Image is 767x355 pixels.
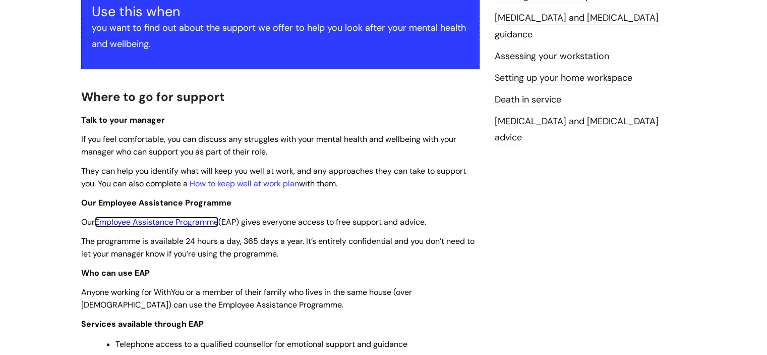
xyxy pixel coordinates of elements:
[81,115,165,125] span: Talk to your manager
[495,93,561,107] a: Death in service
[95,217,218,227] a: Employee Assistance Programme
[495,72,632,85] a: Setting up your home workspace
[92,20,469,53] p: you want to find out about the support we offer to help you look after your mental health and wel...
[190,178,299,189] a: How to keep well at work plan
[495,115,659,144] a: [MEDICAL_DATA] and [MEDICAL_DATA] advice
[495,50,609,63] a: Assessing your workstation
[81,236,475,259] span: The programme is available 24 hours a day, 365 days a year. It’s entirely confidential and you do...
[81,197,231,208] span: Our Employee Assistance Programme
[81,287,412,310] span: Anyone working for WithYou or a member of their family who lives in the same house (over [DEMOGRA...
[495,12,659,41] a: [MEDICAL_DATA] and [MEDICAL_DATA] guidance
[81,217,426,227] span: Our (EAP) gives everyone access to free support and advice.
[299,178,337,189] span: with them.
[81,134,456,157] span: If you feel comfortable, you can discuss any struggles with your mental health and wellbeing with...
[115,339,407,349] span: Telephone access to a qualified counsellor for emotional support and guidance
[92,4,469,20] h3: Use this when
[81,319,204,329] strong: Services available through EAP
[81,89,224,105] span: Where to go for support
[81,166,466,189] span: They can help you identify what will keep you well at work, and any approaches they can take to s...
[81,268,150,278] strong: Who can use EAP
